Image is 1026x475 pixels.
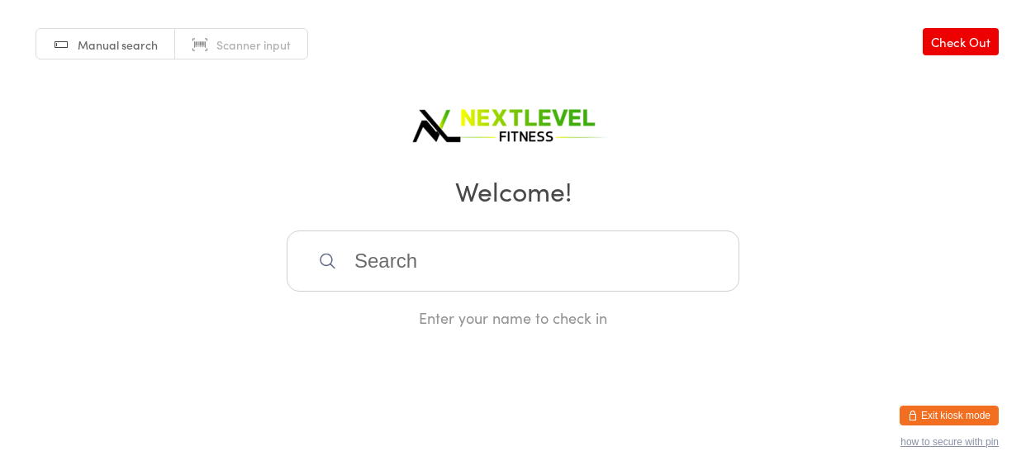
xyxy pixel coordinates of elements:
button: Exit kiosk mode [900,406,999,425]
input: Search [287,230,739,292]
h2: Welcome! [17,172,1009,209]
span: Scanner input [216,36,291,53]
button: how to secure with pin [900,436,999,448]
div: Enter your name to check in [287,307,739,328]
span: Manual search [78,36,158,53]
a: Check Out [923,28,999,55]
img: Next Level Fitness [410,95,616,149]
